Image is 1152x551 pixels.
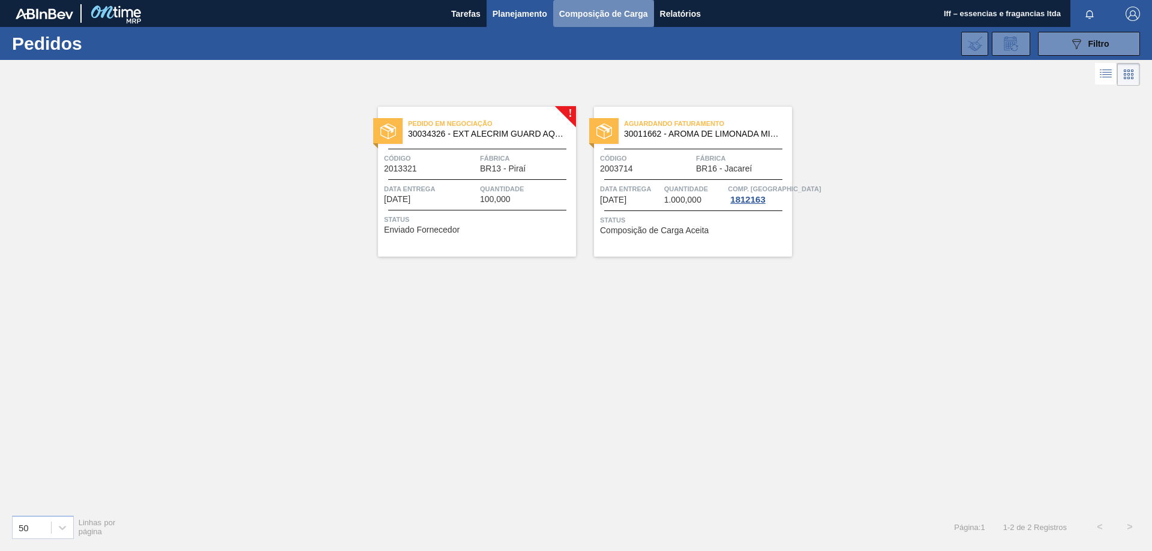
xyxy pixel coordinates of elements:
[384,195,410,204] span: 02/09/2025
[600,152,693,164] span: Código
[600,226,709,235] span: Composição de Carga Aceita
[1085,512,1115,542] button: <
[600,214,789,226] span: Status
[664,183,725,195] span: Quantidade
[493,7,547,21] span: Planejamento
[1038,32,1140,56] button: Filtro
[728,183,821,195] span: Comp. Carga
[480,183,573,195] span: Quantidade
[600,183,661,195] span: Data entrega
[1117,63,1140,86] div: Visão em Cards
[696,164,752,173] span: BR16 - Jacareí
[12,37,191,50] h1: Pedidos
[384,213,573,225] span: Status
[992,32,1030,56] div: Solicitação de Revisão de Pedidos
[79,518,116,536] span: Linhas por página
[961,32,988,56] div: Importar Negociações dos Pedidos
[728,183,789,204] a: Comp. [GEOGRAPHIC_DATA]1812163
[600,164,633,173] span: 2003714
[480,164,526,173] span: BR13 - Piraí
[408,130,566,138] span: 30034326 - EXT ALECRIM GUARD AQUAROX4927 20KG
[660,7,701,21] span: Relatórios
[664,195,701,204] span: 1.000,000
[408,118,576,130] span: Pedido em Negociação
[559,7,648,21] span: Composição de Carga
[384,152,477,164] span: Código
[384,183,477,195] span: Data entrega
[480,195,511,204] span: 100,000
[360,107,576,257] a: !statusPedido em Negociação30034326 - EXT ALECRIM GUARD AQUAROX4927 20KGCódigo2013321FábricaBR13 ...
[16,8,73,19] img: TNhmsLtSVTkK8tSr43FrP2fwEKptu5GPRR3wAAAABJRU5ErkJggg==
[728,195,767,204] div: 1812163
[954,523,985,532] span: Página : 1
[696,152,789,164] span: Fábrica
[1088,39,1109,49] span: Filtro
[1095,63,1117,86] div: Visão em Lista
[480,152,573,164] span: Fábrica
[576,107,792,257] a: statusAguardando Faturamento30011662 - AROMA DE LIMONADA MIKES - IBCCódigo2003714FábricaBR16 - Ja...
[1115,512,1145,542] button: >
[380,124,396,139] img: status
[451,7,481,21] span: Tarefas
[384,164,417,173] span: 2013321
[600,195,626,204] span: 05/09/2025
[384,225,460,234] span: Enviado Fornecedor
[624,130,782,138] span: 30011662 - AROMA DE LIMONADA MIKES - IBC
[1126,7,1140,21] img: Logout
[1070,5,1109,22] button: Notificações
[596,124,612,139] img: status
[624,118,792,130] span: Aguardando Faturamento
[19,522,29,532] div: 50
[1003,523,1067,532] span: 1 - 2 de 2 Registros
